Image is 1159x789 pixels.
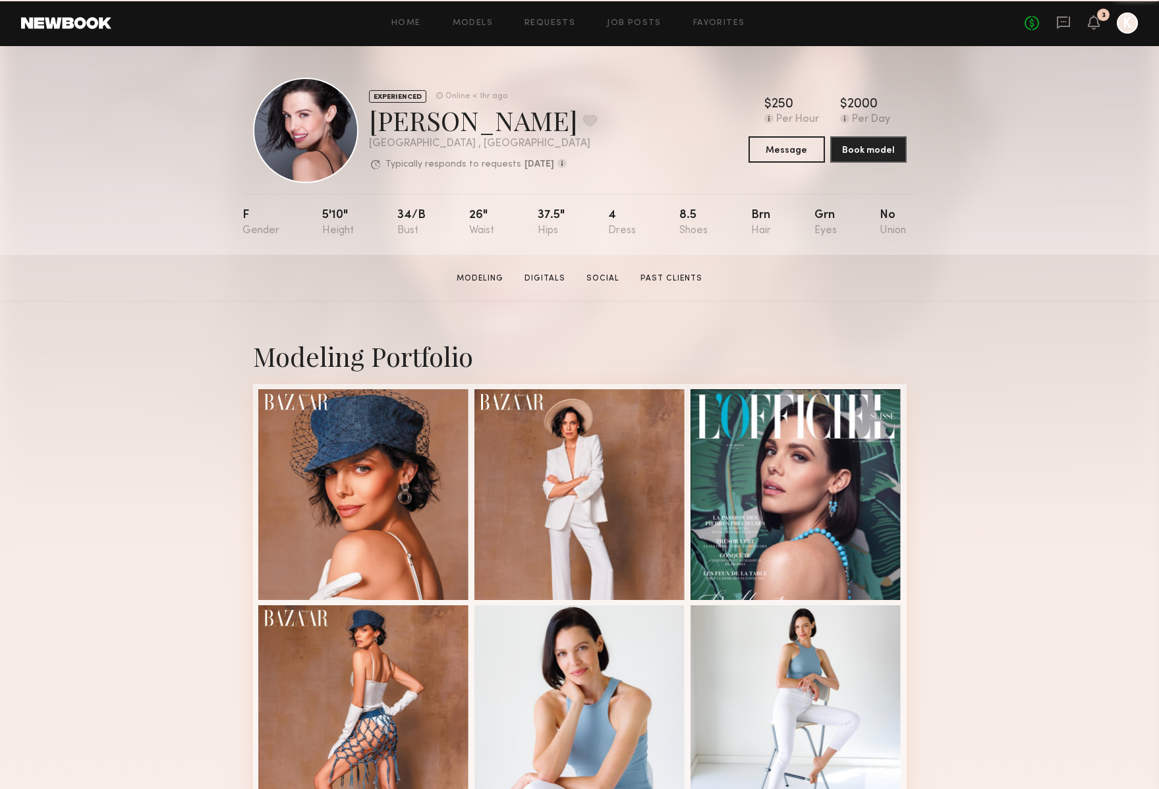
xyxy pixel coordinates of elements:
div: No [880,209,906,236]
div: 37.5" [538,209,565,236]
a: K [1117,13,1138,34]
div: Per Day [852,114,890,126]
div: Brn [751,209,771,236]
div: Online < 1hr ago [445,92,507,101]
p: Typically responds to requests [385,160,521,169]
a: Favorites [693,19,745,28]
a: Models [453,19,493,28]
a: Past Clients [635,273,708,285]
div: 4 [608,209,636,236]
button: Book model [830,136,907,163]
a: Job Posts [607,19,662,28]
div: $ [764,98,772,111]
a: Requests [524,19,575,28]
b: [DATE] [524,160,554,169]
div: 3 [1102,12,1106,19]
a: Digitals [519,273,571,285]
div: Per Hour [776,114,819,126]
div: Grn [814,209,837,236]
div: 34/b [397,209,426,236]
div: EXPERIENCED [369,90,426,103]
div: 5'10" [322,209,354,236]
a: Social [581,273,625,285]
div: 2000 [847,98,878,111]
div: [PERSON_NAME] [369,103,597,138]
div: Modeling Portfolio [253,339,907,373]
div: [GEOGRAPHIC_DATA] , [GEOGRAPHIC_DATA] [369,138,597,150]
button: Message [749,136,825,163]
a: Home [391,19,421,28]
a: Modeling [451,273,509,285]
div: $ [840,98,847,111]
div: 26" [469,209,494,236]
div: 250 [772,98,793,111]
div: 8.5 [679,209,708,236]
div: F [242,209,279,236]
